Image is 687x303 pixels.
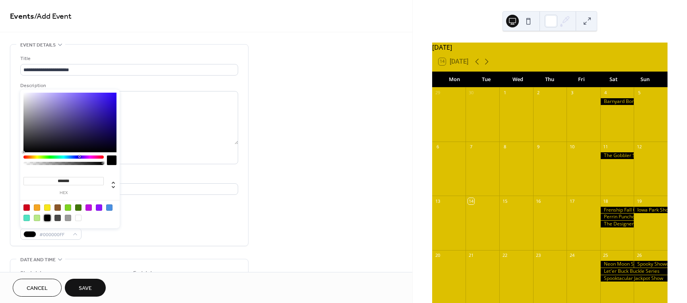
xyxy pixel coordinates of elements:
[468,90,474,96] div: 30
[502,72,534,87] div: Wed
[536,198,541,204] div: 16
[54,204,61,211] div: #8B572A
[20,54,237,63] div: Title
[44,215,50,221] div: #000000
[20,82,237,90] div: Description
[27,284,48,293] span: Cancel
[603,144,609,150] div: 11
[569,90,575,96] div: 3
[23,215,30,221] div: #50E3C2
[44,204,50,211] div: #F8E71C
[468,198,474,204] div: 14
[536,252,541,258] div: 23
[600,221,634,227] div: The Designer Showcase
[20,256,56,264] span: Date and time
[96,204,102,211] div: #9013FE
[23,204,30,211] div: #D0021B
[34,215,40,221] div: #B8E986
[598,72,629,87] div: Sat
[569,144,575,150] div: 10
[629,72,661,87] div: Sun
[569,198,575,204] div: 17
[54,215,61,221] div: #4A4A4A
[536,144,541,150] div: 9
[65,279,106,297] button: Save
[432,43,668,52] div: [DATE]
[85,204,92,211] div: #BD10E0
[569,252,575,258] div: 24
[435,252,441,258] div: 20
[65,204,71,211] div: #7ED321
[34,204,40,211] div: #F5A623
[468,252,474,258] div: 21
[600,207,634,214] div: Frenship Fall Classic
[79,284,92,293] span: Save
[600,268,668,275] div: Let'er Buck Buckle Series
[603,252,609,258] div: 25
[502,144,508,150] div: 8
[636,144,642,150] div: 12
[636,90,642,96] div: 5
[603,90,609,96] div: 4
[435,198,441,204] div: 13
[634,207,668,214] div: Iowa Park Showdown
[600,214,634,220] div: Perrin Punchout
[566,72,598,87] div: Fri
[600,275,668,282] div: Spooktacular Jackpot Show
[534,72,566,87] div: Thu
[470,72,502,87] div: Tue
[23,191,104,195] label: hex
[65,215,71,221] div: #9B9B9B
[20,41,56,49] span: Event details
[106,204,113,211] div: #4A90E2
[34,9,72,24] span: / Add Event
[636,198,642,204] div: 19
[603,198,609,204] div: 18
[39,231,69,239] span: #000000FF
[133,269,155,278] div: End date
[435,90,441,96] div: 29
[75,204,82,211] div: #417505
[502,90,508,96] div: 1
[636,252,642,258] div: 26
[634,261,668,268] div: Spooky Showdown
[10,9,34,24] a: Events
[439,72,470,87] div: Mon
[435,144,441,150] div: 6
[600,261,634,268] div: Neon Moon Swine Show
[502,198,508,204] div: 15
[600,152,634,159] div: The Gobbler Showdown
[536,90,541,96] div: 2
[600,98,634,105] div: Barnyard Bonanza
[20,269,45,278] div: Start date
[468,144,474,150] div: 7
[13,279,62,297] button: Cancel
[20,174,237,182] div: Location
[502,252,508,258] div: 22
[75,215,82,221] div: #FFFFFF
